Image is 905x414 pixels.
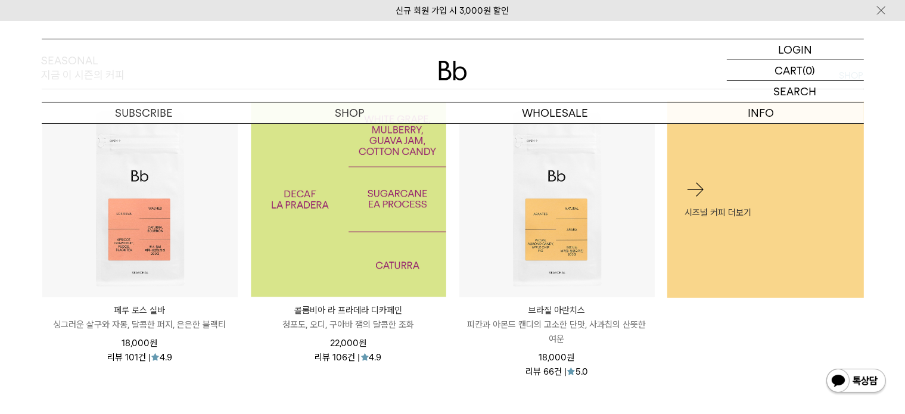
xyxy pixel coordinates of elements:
span: 원 [150,338,158,348]
p: (0) [803,60,816,80]
p: 피칸과 아몬드 캔디의 고소한 단맛, 사과칩의 산뜻한 여운 [459,317,655,346]
img: 로고 [438,61,467,80]
p: 싱그러운 살구와 자몽, 달콤한 퍼지, 은은한 블랙티 [42,317,238,332]
p: LOGIN [778,39,812,60]
span: 18,000 [122,338,158,348]
a: 시즈널 커피 더보기 [667,101,864,298]
a: 콜롬비아 라 프라데라 디카페인 [251,102,446,297]
div: 리뷰 106건 | 4.9 [315,350,382,362]
p: 브라질 아란치스 [459,303,655,317]
div: 리뷰 66건 | 5.0 [525,365,588,376]
img: 1000000482_add2_076.jpg [251,102,446,297]
a: 페루 로스 실바 싱그러운 살구와 자몽, 달콤한 퍼지, 은은한 블랙티 [42,303,238,332]
p: WHOLESALE [453,102,658,123]
span: 18,000 [539,352,575,363]
p: 콜롬비아 라 프라데라 디카페인 [251,303,446,317]
p: 시즈널 커피 더보기 [685,206,846,220]
a: CART (0) [727,60,864,81]
p: INFO [658,102,864,123]
a: SHOP [247,102,453,123]
p: 페루 로스 실바 [42,303,238,317]
p: 청포도, 오디, 구아바 잼의 달콤한 조화 [251,317,446,332]
a: 콜롬비아 라 프라데라 디카페인 청포도, 오디, 구아바 잼의 달콤한 조화 [251,303,446,332]
span: 22,000 [330,338,366,348]
span: 원 [359,338,366,348]
img: 페루 로스 실바 [42,102,238,297]
a: 신규 회원 가입 시 3,000원 할인 [396,5,509,16]
a: LOGIN [727,39,864,60]
p: CART [775,60,803,80]
a: SUBSCRIBE [42,102,247,123]
p: SEARCH [774,81,817,102]
img: 브라질 아란치스 [459,102,655,297]
span: 원 [567,352,575,363]
div: 리뷰 101건 | 4.9 [107,350,172,362]
img: 카카오톡 채널 1:1 채팅 버튼 [825,368,887,396]
a: 브라질 아란치스 피칸과 아몬드 캔디의 고소한 단맛, 사과칩의 산뜻한 여운 [459,303,655,346]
